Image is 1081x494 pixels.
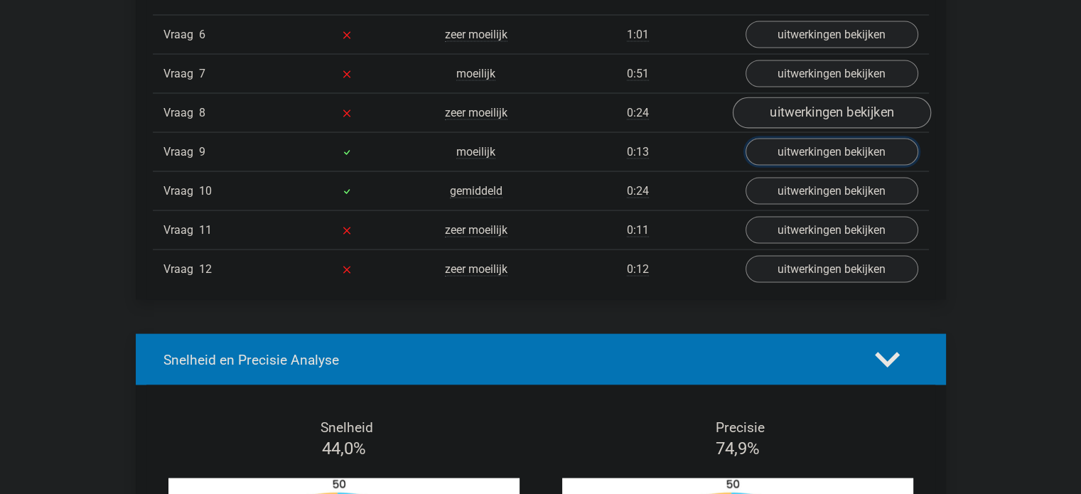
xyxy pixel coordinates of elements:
[199,223,212,237] span: 11
[746,60,918,87] a: uitwerkingen bekijken
[627,145,649,159] span: 0:13
[199,106,205,119] span: 8
[322,439,366,458] span: 44,0%
[163,261,199,278] span: Vraag
[746,217,918,244] a: uitwerkingen bekijken
[627,184,649,198] span: 0:24
[746,178,918,205] a: uitwerkingen bekijken
[199,28,205,41] span: 6
[163,104,199,122] span: Vraag
[163,222,199,239] span: Vraag
[163,419,530,436] h4: Snelheid
[445,28,507,42] span: zeer moeilijk
[445,106,507,120] span: zeer moeilijk
[746,139,918,166] a: uitwerkingen bekijken
[199,262,212,276] span: 12
[450,184,502,198] span: gemiddeld
[746,21,918,48] a: uitwerkingen bekijken
[163,183,199,200] span: Vraag
[445,262,507,276] span: zeer moeilijk
[163,144,199,161] span: Vraag
[627,262,649,276] span: 0:12
[716,439,760,458] span: 74,9%
[199,184,212,198] span: 10
[163,352,854,368] h4: Snelheid en Precisie Analyse
[445,223,507,237] span: zeer moeilijk
[732,98,930,129] a: uitwerkingen bekijken
[627,28,649,42] span: 1:01
[199,145,205,159] span: 9
[627,67,649,81] span: 0:51
[627,106,649,120] span: 0:24
[557,419,924,436] h4: Precisie
[627,223,649,237] span: 0:11
[163,26,199,43] span: Vraag
[163,65,199,82] span: Vraag
[746,256,918,283] a: uitwerkingen bekijken
[199,67,205,80] span: 7
[456,67,495,81] span: moeilijk
[456,145,495,159] span: moeilijk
